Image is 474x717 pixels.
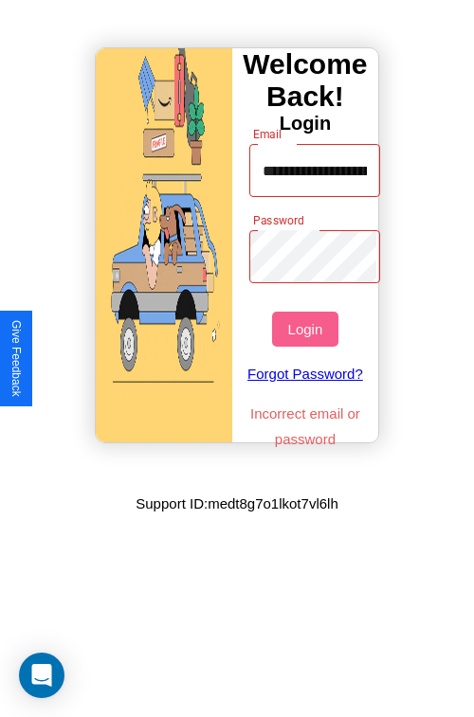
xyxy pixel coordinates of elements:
[253,126,283,142] label: Email
[240,401,372,452] p: Incorrect email or password
[19,653,64,698] div: Open Intercom Messenger
[232,113,378,134] h4: Login
[240,347,372,401] a: Forgot Password?
[136,491,337,516] p: Support ID: medt8g7o1lkot7vl6lh
[232,48,378,113] h3: Welcome Back!
[272,312,337,347] button: Login
[9,320,23,397] div: Give Feedback
[96,48,232,442] img: gif
[253,212,303,228] label: Password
